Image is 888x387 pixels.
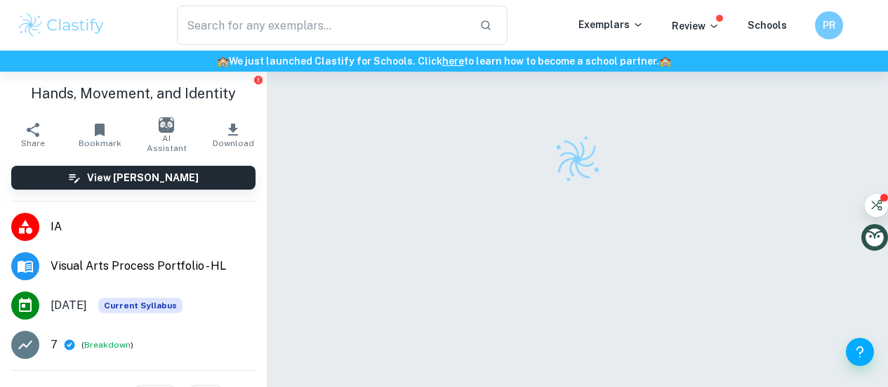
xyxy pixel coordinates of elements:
span: Share [21,138,45,148]
a: Schools [748,20,787,31]
input: Search for any exemplars... [177,6,468,45]
span: Download [213,138,254,148]
span: [DATE] [51,297,87,314]
h6: We just launched Clastify for Schools. Click to learn how to become a school partner. [3,53,885,69]
p: Review [672,18,720,34]
span: AI Assistant [142,133,192,153]
button: Bookmark [67,115,133,155]
h6: PR [821,18,837,33]
button: View [PERSON_NAME] [11,166,256,190]
span: 🏫 [217,55,229,67]
h6: View [PERSON_NAME] [87,170,199,185]
span: Bookmark [79,138,121,148]
span: Current Syllabus [98,298,183,313]
h1: Hands, Movement, and Identity [11,83,256,104]
button: AI Assistant [133,115,200,155]
button: PR [815,11,843,39]
button: Download [200,115,267,155]
button: Report issue [253,74,264,85]
p: 7 [51,336,58,353]
img: Clastify logo [546,129,609,191]
div: This exemplar is based on the current syllabus. Feel free to refer to it for inspiration/ideas wh... [98,298,183,313]
p: Exemplars [578,17,644,32]
img: AI Assistant [159,117,174,133]
span: Visual Arts Process Portfolio - HL [51,258,256,275]
span: IA [51,218,256,235]
a: here [442,55,464,67]
button: Help and Feedback [846,338,874,366]
button: Breakdown [84,339,131,351]
span: ( ) [81,339,133,352]
img: Clastify logo [17,11,106,39]
span: 🏫 [659,55,671,67]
